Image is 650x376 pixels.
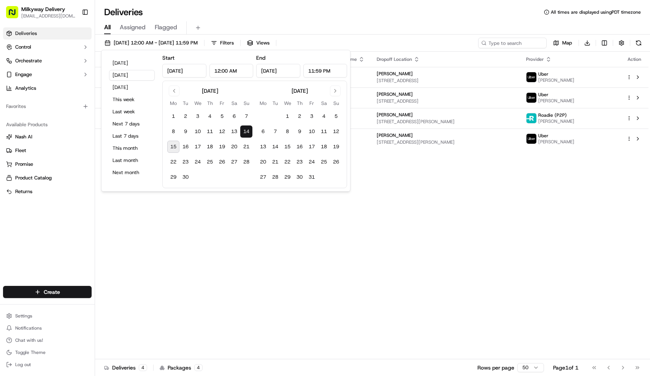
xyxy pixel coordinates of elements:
[167,99,179,107] th: Monday
[82,138,85,144] span: •
[228,125,240,138] button: 13
[109,94,155,105] button: This week
[293,156,306,168] button: 23
[318,110,330,122] button: 4
[3,119,92,131] div: Available Products
[24,138,81,144] span: Wisdom [PERSON_NAME]
[377,56,412,62] span: Dropoff Location
[167,125,179,138] button: 8
[15,362,31,368] span: Log out
[216,156,228,168] button: 26
[6,147,89,154] a: Fleet
[104,6,143,18] h1: Deliveries
[526,93,536,103] img: uber-new-logo.jpeg
[228,110,240,122] button: 6
[633,38,644,48] button: Refresh
[104,23,111,32] span: All
[303,64,347,78] input: Time
[109,106,155,117] button: Last week
[281,99,293,107] th: Wednesday
[6,175,89,181] a: Product Catalog
[269,99,281,107] th: Tuesday
[15,313,32,319] span: Settings
[3,186,92,198] button: Returns
[377,71,413,77] span: [PERSON_NAME]
[538,92,549,98] span: Uber
[269,171,281,183] button: 28
[257,156,269,168] button: 20
[281,171,293,183] button: 29
[160,364,203,371] div: Packages
[8,171,14,177] div: 📗
[82,118,85,124] span: •
[204,156,216,168] button: 25
[109,82,155,93] button: [DATE]
[526,56,544,62] span: Provider
[61,167,125,181] a: 💻API Documentation
[15,337,43,343] span: Chat with us!
[306,171,318,183] button: 31
[8,99,51,105] div: Past conversations
[64,171,70,177] div: 💻
[562,40,572,46] span: Map
[202,87,218,95] div: [DATE]
[21,5,65,13] span: Milkyway Delivery
[6,161,89,168] a: Promise
[155,23,177,32] span: Flagged
[21,13,76,19] button: [EMAIL_ADDRESS][DOMAIN_NAME]
[179,125,192,138] button: 9
[3,68,92,81] button: Engage
[101,38,201,48] button: [DATE] 12:00 AM - [DATE] 11:59 PM
[526,113,536,123] img: roadie-logo-v2.jpg
[162,54,174,61] label: Start
[109,58,155,68] button: [DATE]
[216,141,228,153] button: 19
[216,125,228,138] button: 12
[306,110,318,122] button: 3
[216,99,228,107] th: Friday
[192,156,204,168] button: 24
[8,131,20,146] img: Wisdom Oko
[34,73,125,80] div: Start new chat
[209,64,254,78] input: Time
[24,118,81,124] span: Wisdom [PERSON_NAME]
[15,147,26,154] span: Fleet
[15,161,33,168] span: Promise
[306,125,318,138] button: 10
[257,99,269,107] th: Monday
[318,125,330,138] button: 11
[109,167,155,178] button: Next month
[76,189,92,194] span: Pylon
[377,78,514,84] span: [STREET_ADDRESS]
[269,125,281,138] button: 7
[120,23,146,32] span: Assigned
[16,73,30,86] img: 8571987876998_91fb9ceb93ad5c398215_72.jpg
[15,349,46,355] span: Toggle Theme
[54,188,92,194] a: Powered byPylon
[109,119,155,129] button: Next 7 days
[3,172,92,184] button: Product Catalog
[167,156,179,168] button: 22
[330,125,342,138] button: 12
[192,141,204,153] button: 17
[109,131,155,141] button: Last 7 days
[240,141,252,153] button: 21
[550,38,575,48] button: Map
[256,54,265,61] label: End
[257,125,269,138] button: 6
[15,188,32,195] span: Returns
[318,141,330,153] button: 18
[192,125,204,138] button: 10
[192,99,204,107] th: Wednesday
[8,73,21,86] img: 1736555255976-a54dd68f-1ca7-489b-9aae-adbdc363a1c4
[269,141,281,153] button: 14
[269,156,281,168] button: 21
[220,40,234,46] span: Filters
[228,141,240,153] button: 20
[292,87,308,95] div: [DATE]
[240,156,252,168] button: 28
[3,100,92,113] div: Favorites
[526,134,536,144] img: uber-new-logo.jpeg
[167,110,179,122] button: 1
[228,156,240,168] button: 27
